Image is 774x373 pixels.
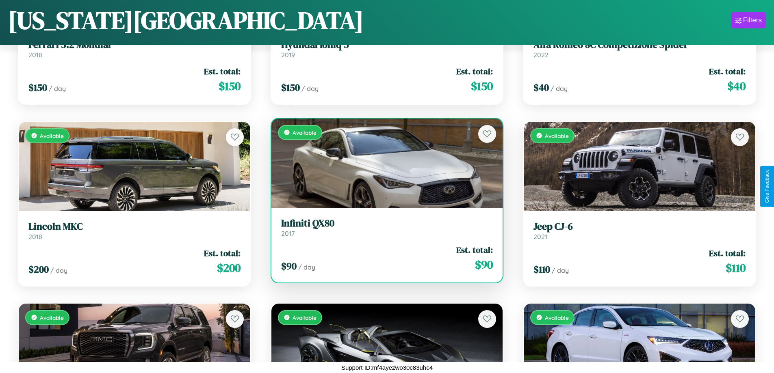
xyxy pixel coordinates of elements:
h3: Hyundai Ioniq 5 [281,39,493,51]
span: $ 40 [533,81,549,94]
span: Available [40,132,64,139]
div: Filters [743,16,762,24]
span: Available [40,314,64,321]
span: 2022 [533,51,549,59]
span: 2018 [28,51,42,59]
p: Support ID: mf4ayezwo30c83uhc4 [341,362,433,373]
h3: Infiniti QX80 [281,218,493,229]
span: Available [293,129,317,136]
span: Est. total: [456,65,493,77]
span: $ 200 [28,263,49,276]
span: 2018 [28,233,42,241]
h3: Ferrari 3.2 Mondial [28,39,241,51]
span: Available [545,132,569,139]
span: $ 110 [533,263,550,276]
span: 2017 [281,229,295,237]
span: Est. total: [204,65,241,77]
a: Infiniti QX802017 [281,218,493,237]
span: $ 200 [217,260,241,276]
span: $ 90 [281,259,297,273]
span: $ 150 [281,81,300,94]
span: Available [293,314,317,321]
span: $ 150 [28,81,47,94]
span: $ 110 [726,260,746,276]
span: / day [50,266,67,274]
span: 2019 [281,51,295,59]
h1: [US_STATE][GEOGRAPHIC_DATA] [8,4,364,37]
span: Est. total: [204,247,241,259]
a: Hyundai Ioniq 52019 [281,39,493,59]
span: Est. total: [709,65,746,77]
a: Jeep CJ-62021 [533,221,746,241]
span: / day [301,84,319,93]
span: Est. total: [709,247,746,259]
span: / day [298,263,315,271]
h3: Alfa Romeo 8C Competizione Spider [533,39,746,51]
span: $ 150 [219,78,241,94]
span: Est. total: [456,244,493,256]
a: Lincoln MKC2018 [28,221,241,241]
a: Alfa Romeo 8C Competizione Spider2022 [533,39,746,59]
div: Give Feedback [764,170,770,203]
span: / day [551,84,568,93]
span: $ 90 [475,257,493,273]
a: Ferrari 3.2 Mondial2018 [28,39,241,59]
span: 2021 [533,233,547,241]
span: $ 40 [727,78,746,94]
span: / day [49,84,66,93]
span: Available [545,314,569,321]
span: $ 150 [471,78,493,94]
h3: Jeep CJ-6 [533,221,746,233]
span: / day [552,266,569,274]
h3: Lincoln MKC [28,221,241,233]
button: Filters [731,12,766,28]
